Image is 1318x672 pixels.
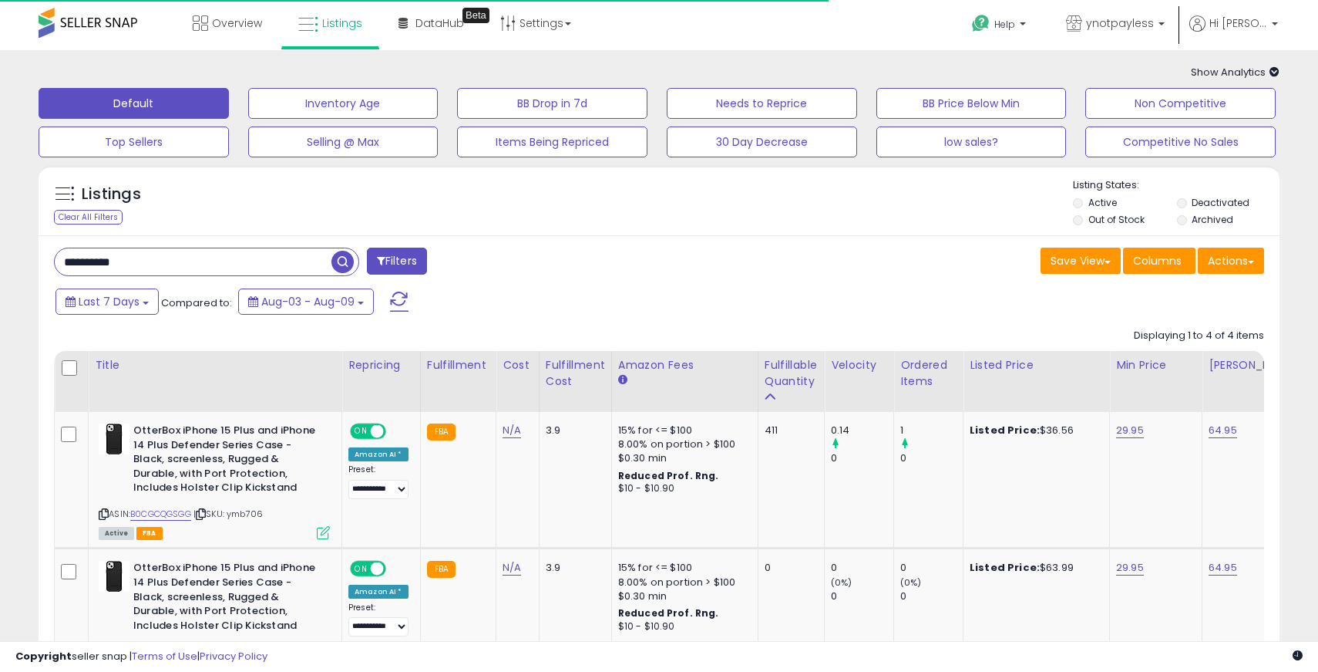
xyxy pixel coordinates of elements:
[1073,178,1279,193] p: Listing States:
[133,424,321,499] b: OtterBox iPhone 15 Plus and iPhone 14 Plus Defender Series Case - Black, screenless, Rugged & Dur...
[1116,423,1144,438] a: 29.95
[618,620,746,633] div: $10 - $10.90
[667,127,857,157] button: 30 Day Decrease
[1192,213,1233,226] label: Archived
[136,527,163,540] span: FBA
[79,294,140,309] span: Last 7 Days
[618,576,746,589] div: 8.00% on portion > $100
[618,561,746,575] div: 15% for <= $100
[55,289,159,315] button: Last 7 Days
[876,127,1067,157] button: low sales?
[1085,88,1276,119] button: Non Competitive
[39,88,229,119] button: Default
[99,424,330,538] div: ASIN:
[1133,253,1182,268] span: Columns
[15,649,72,664] strong: Copyright
[351,425,371,438] span: ON
[503,357,533,373] div: Cost
[1088,213,1145,226] label: Out of Stock
[1116,357,1195,373] div: Min Price
[546,357,605,390] div: Fulfillment Cost
[367,248,427,275] button: Filters
[994,18,1015,31] span: Help
[1191,65,1279,79] span: Show Analytics
[39,127,229,157] button: Top Sellers
[54,210,123,225] div: Clear All Filters
[971,14,990,33] i: Get Help
[427,424,456,441] small: FBA
[82,184,141,205] h5: Listings
[765,424,812,437] div: 411
[238,289,374,315] button: Aug-03 - Aug-09
[1041,248,1121,274] button: Save View
[618,357,751,373] div: Amazon Fees
[765,561,812,575] div: 0
[15,650,267,664] div: seller snap | |
[99,527,134,540] span: All listings currently available for purchase on Amazon
[503,560,521,576] a: N/A
[348,447,409,461] div: Amazon AI *
[618,606,719,620] b: Reduced Prof. Rng.
[457,88,647,119] button: BB Drop in 7d
[1189,15,1278,50] a: Hi [PERSON_NAME]
[618,424,746,437] div: 15% for <= $100
[900,561,963,575] div: 0
[970,560,1040,575] b: Listed Price:
[1209,560,1237,576] a: 64.95
[348,464,409,499] div: Preset:
[212,15,262,31] span: Overview
[831,561,893,575] div: 0
[618,482,746,495] div: $10 - $10.90
[970,561,1098,575] div: $63.99
[1209,423,1237,438] a: 64.95
[248,88,439,119] button: Inventory Age
[384,562,409,576] span: OFF
[831,589,893,603] div: 0
[384,425,409,438] span: OFF
[1209,15,1267,31] span: Hi [PERSON_NAME]
[1123,248,1195,274] button: Columns
[970,424,1098,437] div: $36.56
[831,357,887,373] div: Velocity
[1116,560,1144,576] a: 29.95
[667,88,857,119] button: Needs to Reprice
[99,424,129,454] img: 31blwJD2SjL._SL40_.jpg
[132,649,197,664] a: Terms of Use
[1134,329,1264,343] div: Displaying 1 to 4 of 4 items
[546,424,600,437] div: 3.9
[351,562,371,576] span: ON
[348,357,414,373] div: Repricing
[348,603,409,637] div: Preset:
[99,561,129,592] img: 31blwJD2SjL._SL40_.jpg
[900,357,957,390] div: Ordered Items
[248,127,439,157] button: Selling @ Max
[618,451,746,465] div: $0.30 min
[618,589,746,603] div: $0.30 min
[960,2,1041,50] a: Help
[1209,357,1300,373] div: [PERSON_NAME]
[970,423,1040,437] b: Listed Price:
[95,357,335,373] div: Title
[618,469,719,482] b: Reduced Prof. Rng.
[618,373,627,387] small: Amazon Fees.
[1198,248,1264,274] button: Actions
[130,508,191,521] a: B0CGCQGSGG
[503,423,521,438] a: N/A
[462,8,489,23] div: Tooltip anchor
[1192,196,1249,209] label: Deactivated
[831,424,893,437] div: 0.14
[970,357,1103,373] div: Listed Price
[1088,196,1117,209] label: Active
[831,576,852,589] small: (0%)
[193,508,263,520] span: | SKU: ymb706
[457,127,647,157] button: Items Being Repriced
[348,585,409,599] div: Amazon AI *
[261,294,355,309] span: Aug-03 - Aug-09
[618,437,746,451] div: 8.00% on portion > $100
[1086,15,1154,31] span: ynotpayless
[765,357,818,390] div: Fulfillable Quantity
[900,576,922,589] small: (0%)
[133,561,321,637] b: OtterBox iPhone 15 Plus and iPhone 14 Plus Defender Series Case - Black, screenless, Rugged & Dur...
[415,15,464,31] span: DataHub
[900,424,963,437] div: 1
